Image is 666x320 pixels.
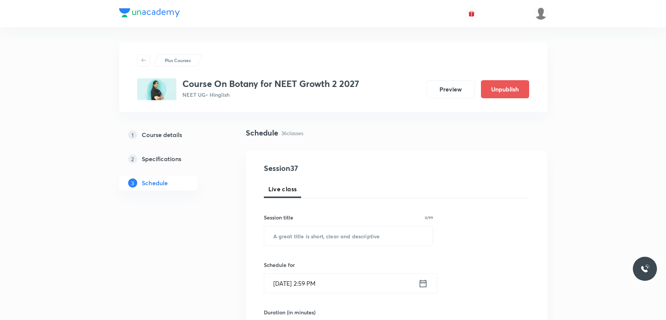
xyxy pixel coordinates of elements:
[268,184,297,194] span: Live class
[119,151,222,166] a: 2Specifications
[281,129,303,137] p: 36 classes
[640,264,649,273] img: ttu
[264,213,293,221] h6: Session title
[119,8,180,17] img: Company Logo
[128,130,137,139] p: 1
[137,78,176,100] img: BAE825AE-AF51-4204-94F9-443B4D0CBD0E_plus.png
[264,163,401,174] h4: Session 37
[119,127,222,142] a: 1Course details
[425,216,433,219] p: 0/99
[182,78,359,89] h3: Course On Botany for NEET Growth 2 2027
[182,91,359,99] p: NEET UG • Hinglish
[468,10,475,17] img: avatar
[534,7,547,20] img: Arvind Bhargav
[165,57,191,64] p: Plus Courses
[142,154,181,163] h5: Specifications
[264,226,433,245] input: A great title is short, clear and descriptive
[427,80,475,98] button: Preview
[142,178,168,187] h5: Schedule
[481,80,529,98] button: Unpublish
[264,261,433,269] h6: Schedule for
[246,127,278,139] h4: Schedule
[142,130,182,139] h5: Course details
[465,8,478,20] button: avatar
[119,8,180,19] a: Company Logo
[128,154,137,163] p: 2
[264,308,315,316] h6: Duration (in minutes)
[128,178,137,187] p: 3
